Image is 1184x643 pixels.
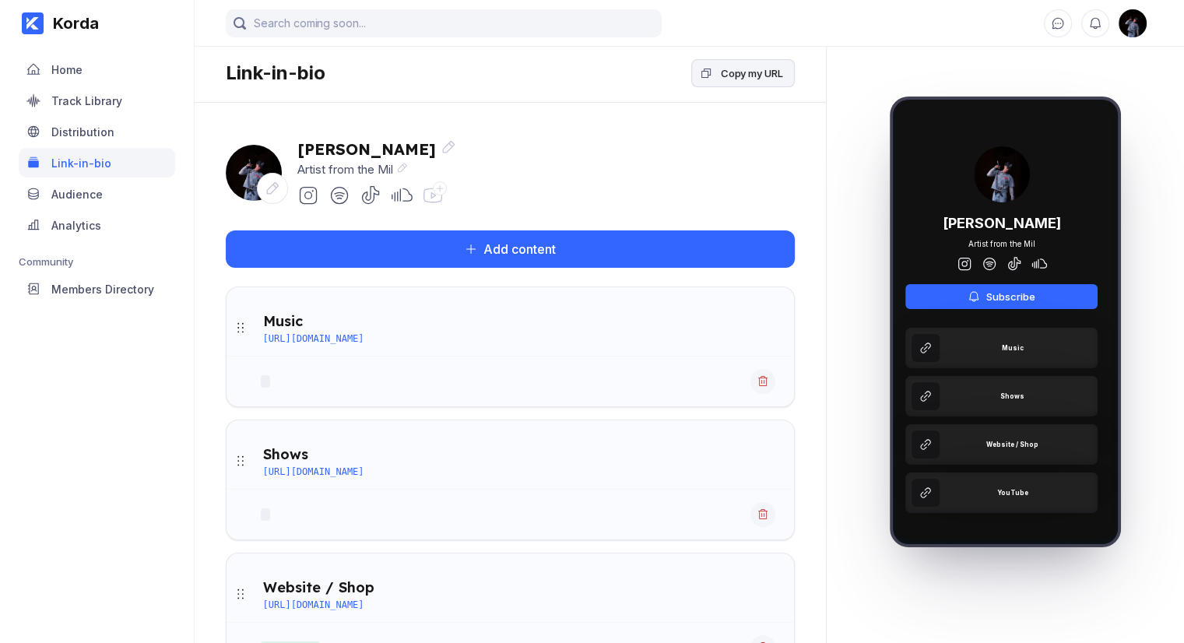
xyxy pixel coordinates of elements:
[51,63,83,76] div: Home
[19,54,175,86] a: Home
[262,333,364,344] div: [URL][DOMAIN_NAME]
[19,255,175,268] div: Community
[262,578,374,596] div: Website / Shop
[51,188,103,201] div: Audience
[974,146,1030,202] img: 160x160
[51,125,114,139] div: Distribution
[905,284,1098,309] button: Subscribe
[1002,344,1024,352] div: Music
[51,94,122,107] div: Track Library
[226,145,282,201] img: 160x160
[974,146,1030,202] div: Alan Ward
[691,59,795,87] button: Copy my URL
[297,139,456,159] div: [PERSON_NAME]
[997,489,1028,497] div: YouTube
[51,156,111,170] div: Link-in-bio
[1119,9,1147,37] img: 160x160
[262,312,302,330] div: Music
[19,210,175,241] a: Analytics
[51,283,154,296] div: Members Directory
[262,466,364,477] div: [URL][DOMAIN_NAME]
[1000,392,1024,400] div: Shows
[980,290,1035,303] div: Subscribe
[19,274,175,305] a: Members Directory
[297,162,456,177] div: Artist from the Mil
[44,14,99,33] div: Korda
[226,145,282,201] div: Alan Ward
[19,179,175,210] a: Audience
[262,599,364,610] div: [URL][DOMAIN_NAME]
[968,239,1035,248] div: Artist from the Mil
[721,65,783,81] div: Copy my URL
[262,445,307,463] div: Shows
[226,61,325,84] div: Link-in-bio
[19,148,175,179] a: Link-in-bio
[477,241,556,257] div: Add content
[226,230,795,268] button: Add content
[51,219,101,232] div: Analytics
[226,9,662,37] input: Search coming soon...
[226,286,795,407] div: Music[URL][DOMAIN_NAME]
[986,441,1038,448] div: Website / Shop
[19,117,175,148] a: Distribution
[19,86,175,117] a: Track Library
[1119,9,1147,37] div: Alan Ward
[226,420,795,540] div: Shows[URL][DOMAIN_NAME]
[943,215,1061,231] div: [PERSON_NAME]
